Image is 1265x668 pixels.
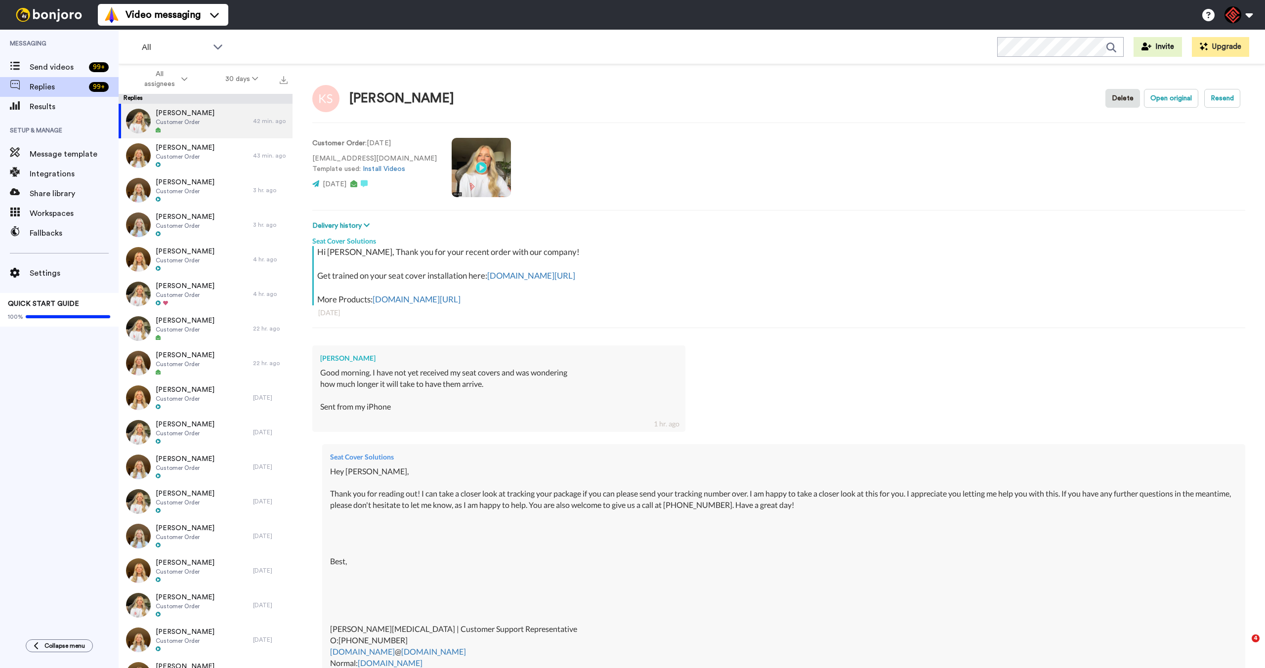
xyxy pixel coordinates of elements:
div: [PERSON_NAME] [320,353,677,363]
img: 493b409d-c0ce-4000-bafd-65c16c828511-thumb.jpg [126,524,151,548]
div: [DATE] [253,498,288,505]
span: [PERSON_NAME] [156,316,214,326]
img: export.svg [280,76,288,84]
span: [PERSON_NAME] [156,489,214,499]
span: Share library [30,188,119,200]
div: 99 + [89,62,109,72]
div: [DATE] [253,428,288,436]
img: 621f84f7-872d-4bd9-8bde-b5565161280b-thumb.jpg [126,109,151,133]
a: [PERSON_NAME]Customer Order[DATE] [119,553,293,588]
img: f0d36fcb-40ce-41f9-bc78-fb01478e433e-thumb.jpg [126,420,151,445]
span: Collapse menu [44,642,85,650]
span: [PERSON_NAME] [156,558,214,568]
div: Replies [119,94,293,104]
span: [PERSON_NAME] [156,385,214,395]
div: 42 min. ago [253,117,288,125]
span: [PERSON_NAME] [156,350,214,360]
div: 22 hr. ago [253,325,288,333]
button: Open original [1144,89,1198,108]
span: QUICK START GUIDE [8,300,79,307]
a: [PERSON_NAME]Customer Order[DATE] [119,415,293,450]
a: [PERSON_NAME]Customer Order22 hr. ago [119,346,293,380]
span: Customer Order [156,153,214,161]
div: 99 + [89,82,109,92]
span: 100% [8,313,23,321]
div: [DATE] [253,532,288,540]
a: [DOMAIN_NAME] [401,647,466,656]
button: All assignees [121,65,207,93]
span: Settings [30,267,119,279]
div: [DATE] [253,567,288,575]
span: Customer Order [156,533,214,541]
div: Seat Cover Solutions [312,231,1245,246]
a: [DOMAIN_NAME] [330,647,395,656]
a: [PERSON_NAME]Customer Order4 hr. ago [119,242,293,277]
span: Customer Order [156,602,214,610]
span: Integrations [30,168,119,180]
button: Export all results that match these filters now. [277,72,291,86]
a: [PERSON_NAME]Customer Order[DATE] [119,484,293,519]
div: 3 hr. ago [253,221,288,229]
a: [PERSON_NAME]Customer Order[DATE] [119,623,293,657]
div: [PERSON_NAME] [349,91,454,106]
img: 835212fa-534e-41c0-b88c-3872023ab6bb-thumb.jpg [126,247,151,272]
span: Customer Order [156,360,214,368]
img: e6d69352-5450-427f-889b-39025c0bda52-thumb.jpg [126,351,151,376]
p: : [DATE] [312,138,437,149]
span: Customer Order [156,187,214,195]
span: All [142,42,208,53]
a: [DOMAIN_NAME][URL] [373,294,461,304]
img: vm-color.svg [104,7,120,23]
span: Customer Order [156,568,214,576]
span: Customer Order [156,499,214,506]
div: [DATE] [253,463,288,471]
span: [PERSON_NAME] [156,247,214,256]
div: 22 hr. ago [253,359,288,367]
span: [PERSON_NAME] [156,454,214,464]
span: [PERSON_NAME] [156,627,214,637]
iframe: Intercom live chat [1231,634,1255,658]
span: Results [30,101,119,113]
span: [PERSON_NAME] [156,143,214,153]
span: Customer Order [156,256,214,264]
div: 1 hr. ago [654,419,679,429]
button: Delivery history [312,220,373,231]
img: a88ff0b3-e834-40dd-85ba-471e6ae919b1-thumb.jpg [126,455,151,479]
a: [PERSON_NAME]Customer Order[DATE] [119,380,293,415]
span: 4 [1252,634,1260,642]
img: 8490697c-99f5-4f15-97ef-6ce3cf82af14-thumb.jpg [126,627,151,652]
span: Message template [30,148,119,160]
p: [EMAIL_ADDRESS][DOMAIN_NAME] Template used: [312,154,437,174]
img: 265e9a3d-6436-4c7b-a130-1ee178184533-thumb.jpg [126,558,151,583]
button: Resend [1204,89,1240,108]
span: Send videos [30,61,85,73]
div: 3 hr. ago [253,186,288,194]
span: [DATE] [323,181,346,188]
div: 4 hr. ago [253,255,288,263]
a: [PERSON_NAME]Customer Order4 hr. ago [119,277,293,311]
div: [DATE] [253,601,288,609]
div: Good morning. I have not yet received my seat covers and was wondering how much longer it will ta... [320,367,677,423]
span: All assignees [139,69,179,89]
div: [DATE] [253,394,288,402]
span: Customer Order [156,118,214,126]
span: Customer Order [156,222,214,230]
img: fab79fc5-4c59-42fc-b3df-b39e7a1d96ef-thumb.jpg [126,282,151,306]
img: 8bcfc43e-1667-48b4-b98d-a95b4b90bcdb-thumb.jpg [126,593,151,618]
span: [PERSON_NAME] [156,108,214,118]
button: Delete [1105,89,1140,108]
a: Install Videos [363,166,405,172]
button: Collapse menu [26,639,93,652]
span: Customer Order [156,291,214,299]
span: Replies [30,81,85,93]
span: Customer Order [156,429,214,437]
img: 0347f727-b1cc-483f-856d-21d9f382fbbc-thumb.jpg [126,143,151,168]
a: [PERSON_NAME]Customer Order42 min. ago [119,104,293,138]
span: [PERSON_NAME] [156,592,214,602]
span: [PERSON_NAME] [156,212,214,222]
span: Customer Order [156,326,214,334]
button: 30 days [207,70,277,88]
button: Invite [1134,37,1182,57]
a: [PERSON_NAME]Customer Order3 hr. ago [119,173,293,208]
